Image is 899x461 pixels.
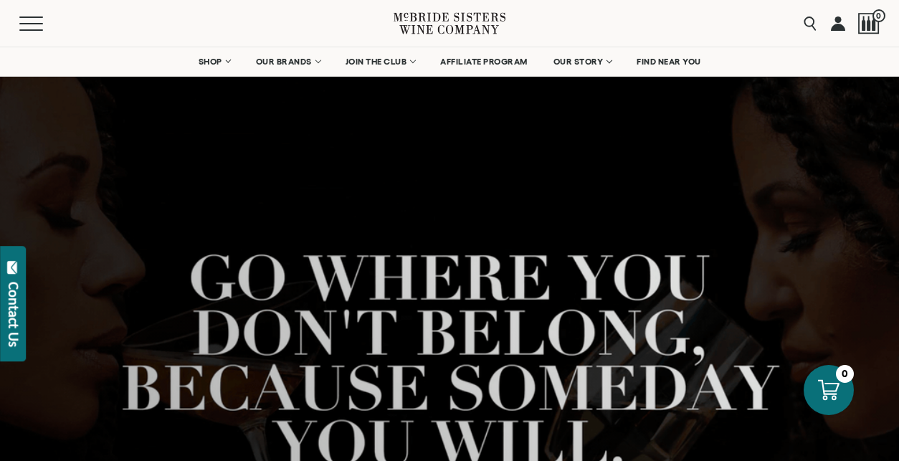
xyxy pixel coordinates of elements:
span: OUR STORY [553,57,604,67]
a: JOIN THE CLUB [336,47,424,76]
a: OUR BRANDS [247,47,329,76]
a: SHOP [189,47,239,76]
a: OUR STORY [544,47,621,76]
span: FIND NEAR YOU [637,57,701,67]
span: 0 [872,9,885,22]
span: SHOP [199,57,223,67]
div: 0 [836,365,854,383]
span: AFFILIATE PROGRAM [440,57,528,67]
div: Contact Us [6,282,21,347]
a: AFFILIATE PROGRAM [431,47,537,76]
span: JOIN THE CLUB [346,57,407,67]
button: Mobile Menu Trigger [19,16,71,31]
a: FIND NEAR YOU [627,47,710,76]
span: OUR BRANDS [256,57,312,67]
